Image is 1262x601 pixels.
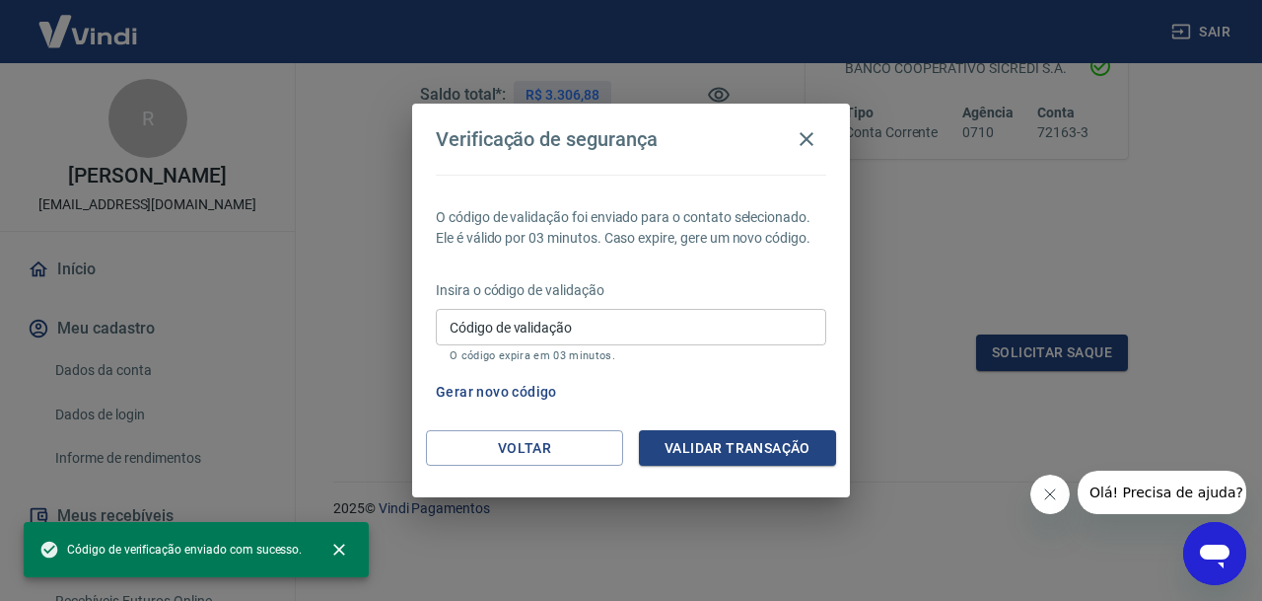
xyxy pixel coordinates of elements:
button: Validar transação [639,430,836,467]
iframe: Mensagem da empresa [1078,471,1246,514]
p: O código expira em 03 minutos. [450,349,812,362]
iframe: Fechar mensagem [1030,475,1070,514]
p: O código de validação foi enviado para o contato selecionado. Ele é válido por 03 minutos. Caso e... [436,207,826,249]
button: Voltar [426,430,623,467]
span: Código de verificação enviado com sucesso. [39,540,302,560]
button: close [317,528,361,571]
h4: Verificação de segurança [436,127,658,151]
button: Gerar novo código [428,374,565,411]
iframe: Botão para abrir a janela de mensagens [1183,522,1246,585]
p: Insira o código de validação [436,280,826,301]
